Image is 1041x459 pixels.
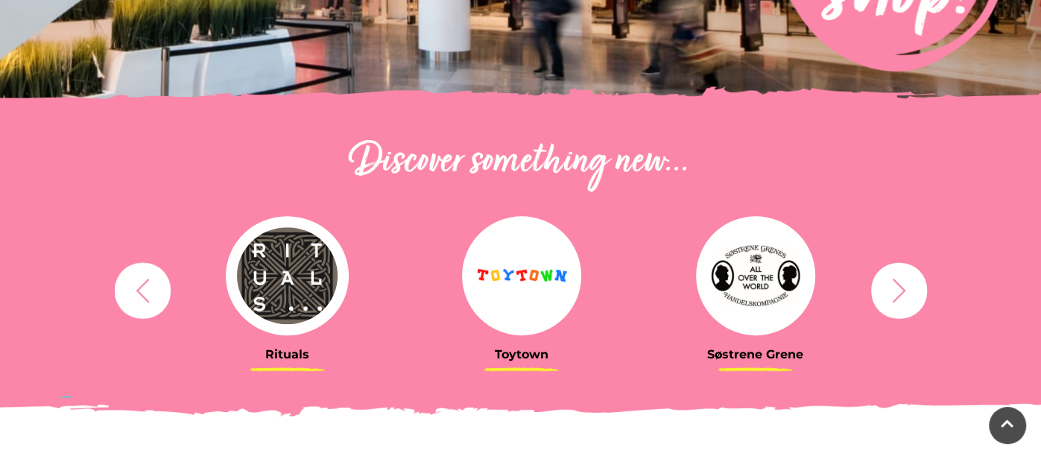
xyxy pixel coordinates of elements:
h3: Rituals [182,347,393,361]
h2: Discover something new... [107,139,934,186]
a: Toytown [416,216,627,361]
a: Søstrene Grene [650,216,861,361]
a: Rituals [182,216,393,361]
h3: Søstrene Grene [650,347,861,361]
h3: Toytown [416,347,627,361]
